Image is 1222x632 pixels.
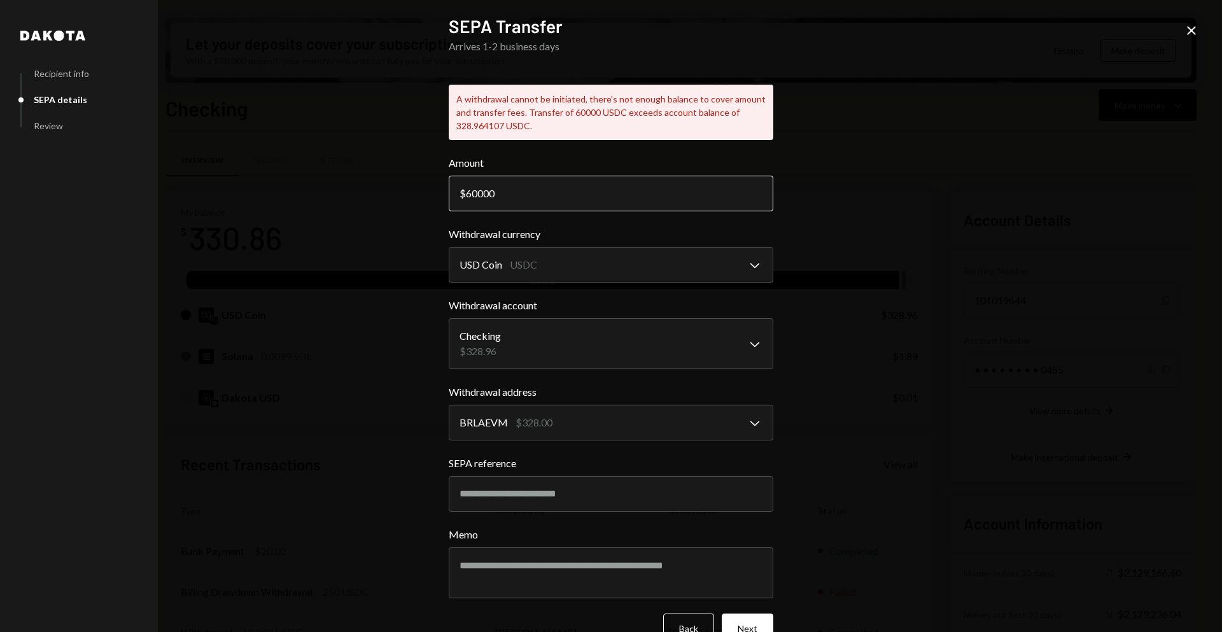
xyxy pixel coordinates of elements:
[449,247,773,283] button: Withdrawal currency
[449,527,773,542] label: Memo
[449,176,773,211] input: 0.00
[449,155,773,171] label: Amount
[449,298,773,313] label: Withdrawal account
[460,187,466,199] div: $
[449,456,773,471] label: SEPA reference
[34,120,63,131] div: Review
[34,68,89,79] div: Recipient info
[34,94,87,105] div: SEPA details
[449,14,773,39] h2: SEPA Transfer
[449,384,773,400] label: Withdrawal address
[449,405,773,440] button: Withdrawal address
[510,257,537,272] div: USDC
[516,415,552,430] div: $328.00
[449,318,773,369] button: Withdrawal account
[449,39,773,54] div: Arrives 1-2 business days
[449,85,773,140] div: A withdrawal cannot be initiated, there's not enough balance to cover amount and transfer fees. T...
[449,227,773,242] label: Withdrawal currency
